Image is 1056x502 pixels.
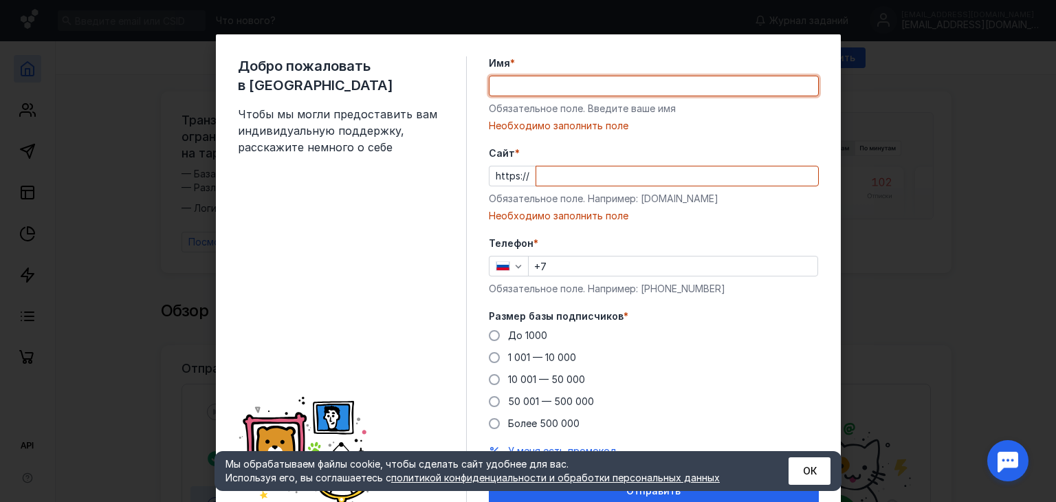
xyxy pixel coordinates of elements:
span: Cайт [489,146,515,160]
button: У меня есть промокод [508,444,617,458]
span: Чтобы мы могли предоставить вам индивидуальную поддержку, расскажите немного о себе [238,106,444,155]
div: Обязательное поле. Введите ваше имя [489,102,819,116]
div: Необходимо заполнить поле [489,119,819,133]
div: Необходимо заполнить поле [489,209,819,223]
span: До 1000 [508,329,547,341]
span: 1 001 — 10 000 [508,351,576,363]
span: Более 500 000 [508,417,580,429]
span: У меня есть промокод [508,445,617,457]
div: Мы обрабатываем файлы cookie, чтобы сделать сайт удобнее для вас. Используя его, вы соглашаетесь c [225,457,755,485]
span: 10 001 — 50 000 [508,373,585,385]
span: Добро пожаловать в [GEOGRAPHIC_DATA] [238,56,444,95]
button: ОК [789,457,830,485]
span: 50 001 — 500 000 [508,395,594,407]
span: Размер базы подписчиков [489,309,624,323]
div: Обязательное поле. Например: [DOMAIN_NAME] [489,192,819,206]
a: политикой конфиденциальности и обработки персональных данных [391,472,720,483]
span: Имя [489,56,510,70]
div: Обязательное поле. Например: [PHONE_NUMBER] [489,282,819,296]
span: Телефон [489,237,533,250]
